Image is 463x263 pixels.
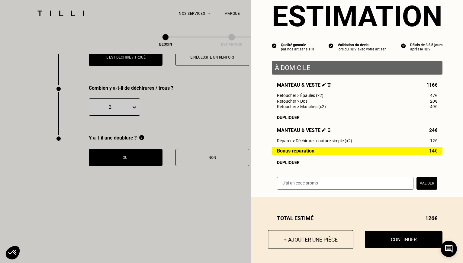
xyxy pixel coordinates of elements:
img: Éditer [322,128,326,132]
span: 49€ [430,104,437,109]
img: Éditer [322,83,326,87]
div: Qualité garantie [281,43,314,47]
div: par nos artisans Tilli [281,47,314,51]
span: 20€ [430,99,437,104]
span: Réparer > Déchirure : couture simple (x2) [277,138,352,143]
span: Manteau & veste [277,127,331,133]
span: Retoucher > Manches (x2) [277,104,326,109]
span: -14€ [427,148,437,153]
span: 24€ [429,127,437,133]
button: + Ajouter une pièce [268,230,353,249]
img: Supprimer [327,128,331,132]
button: Continuer [365,231,442,248]
button: Valider [416,177,437,190]
span: Retoucher > Dos [277,99,307,104]
div: Dupliquer [277,160,437,165]
span: 12€ [430,138,437,143]
span: Manteau & veste [277,82,331,88]
div: lors du RDV avec votre artisan [338,47,387,51]
img: icon list info [329,43,333,48]
span: 116€ [426,82,437,88]
div: après le RDV [410,47,442,51]
img: icon list info [272,43,277,48]
img: Supprimer [327,83,331,87]
span: Retoucher > Épaules (x2) [277,93,323,98]
div: Total estimé [272,215,442,221]
div: Délais de 3 à 5 jours [410,43,442,47]
span: 126€ [425,215,437,221]
span: Bonus réparation [277,148,314,153]
p: À domicile [275,64,439,72]
div: Dupliquer [277,115,437,120]
span: 47€ [430,93,437,98]
input: J‘ai un code promo [277,177,413,190]
img: icon list info [401,43,406,48]
div: Validation du devis [338,43,387,47]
